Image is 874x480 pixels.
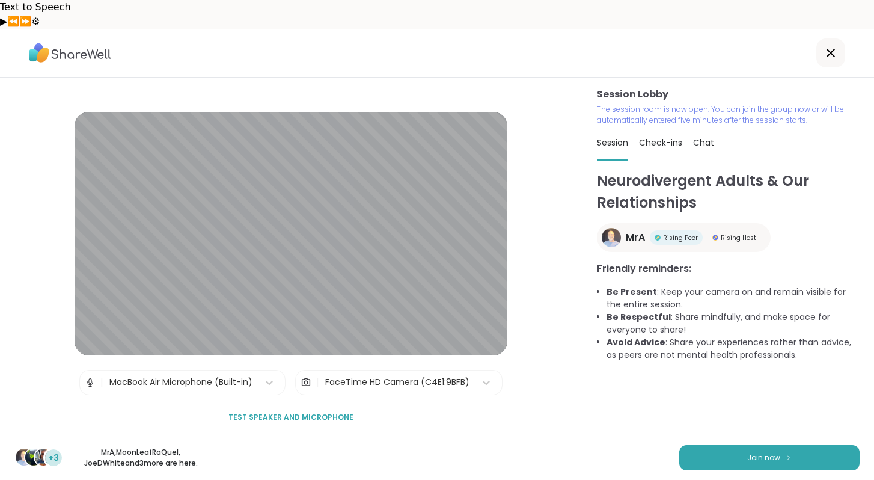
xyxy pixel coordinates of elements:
[100,371,103,395] span: |
[25,449,42,466] img: MoonLeafRaQuel
[607,286,657,298] b: Be Present
[85,371,96,395] img: Microphone
[224,405,358,430] button: Test speaker and microphone
[16,449,32,466] img: MrA
[316,371,319,395] span: |
[655,235,661,241] img: Rising Peer
[607,311,860,336] li: : Share mindfully, and make space for everyone to share!
[31,14,40,29] button: Settings
[597,87,860,102] h3: Session Lobby
[693,137,714,149] span: Chat
[607,336,665,348] b: Avoid Advice
[7,14,19,29] button: Previous
[602,228,621,247] img: MrA
[35,449,52,466] img: JoeDWhite
[597,137,628,149] span: Session
[747,452,780,463] span: Join now
[228,412,353,423] span: Test speaker and microphone
[597,104,860,126] p: The session room is now open. You can join the group now or will be automatically entered five mi...
[29,39,111,67] img: ShareWell Logo
[663,233,698,242] span: Rising Peer
[607,286,860,311] li: : Keep your camera on and remain visible for the entire session.
[679,445,860,470] button: Join now
[597,223,771,252] a: MrAMrARising PeerRising PeerRising HostRising Host
[19,14,31,29] button: Forward
[712,235,718,241] img: Rising Host
[597,170,860,214] h1: Neurodivergent Adults & Our Relationships
[325,376,469,389] div: FaceTime HD Camera (C4E1:9BFB)
[109,376,252,389] div: MacBook Air Microphone (Built-in)
[785,454,792,461] img: ShareWell Logomark
[626,230,645,245] span: MrA
[301,371,311,395] img: Camera
[721,233,756,242] span: Rising Host
[597,262,860,276] h3: Friendly reminders:
[607,311,671,323] b: Be Respectful
[639,137,682,149] span: Check-ins
[73,447,208,469] p: MrA , MoonLeafRaQuel , JoeDWhite and 3 more are here.
[48,452,59,464] span: +3
[607,336,860,362] li: : Share your experiences rather than advice, as peers are not mental health professionals.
